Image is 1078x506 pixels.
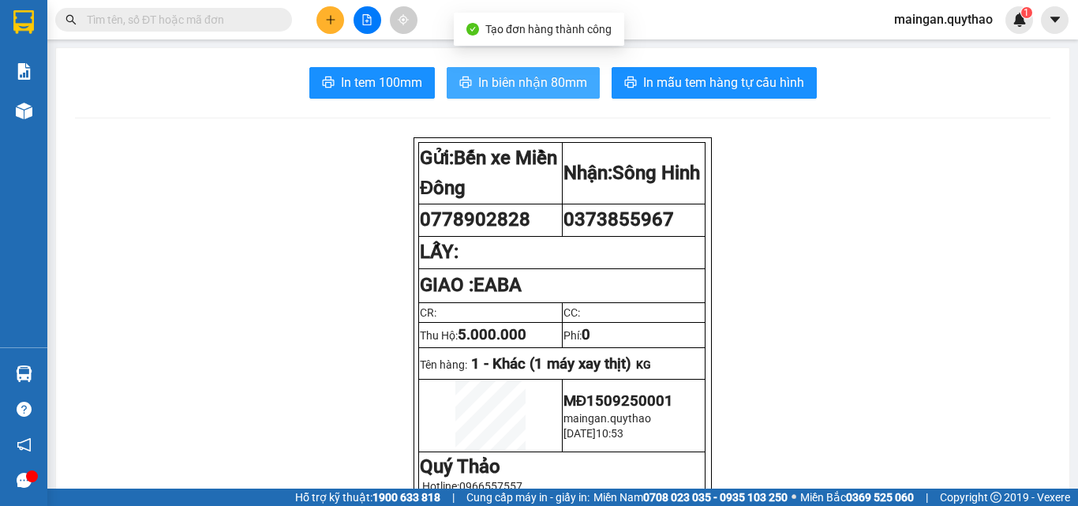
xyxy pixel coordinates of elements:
span: 10:53 [596,427,623,440]
span: Miền Nam [593,489,788,506]
span: caret-down [1048,13,1062,27]
span: copyright [990,492,1001,503]
span: EABA [473,274,522,296]
span: search [66,14,77,25]
span: printer [459,76,472,91]
button: file-add [354,6,381,34]
span: ⚪️ [792,494,796,500]
span: In mẫu tem hàng tự cấu hình [643,73,804,92]
span: plus [325,14,336,25]
span: Tạo đơn hàng thành công [485,23,612,36]
span: 0778902828 [420,208,530,231]
span: message [17,473,32,488]
span: file-add [361,14,372,25]
span: 1 [1024,7,1029,18]
span: Cung cấp máy in - giấy in: [466,489,590,506]
p: Tên hàng: [420,355,704,373]
button: printerIn tem 100mm [309,67,435,99]
span: KG [636,358,651,371]
button: plus [316,6,344,34]
span: question-circle [17,402,32,417]
td: Phí: [562,322,706,347]
strong: Quý Thảo [420,455,500,478]
span: Hỗ trợ kỹ thuật: [295,489,440,506]
td: Thu Hộ: [419,322,563,347]
img: warehouse-icon [16,365,32,382]
img: solution-icon [16,63,32,80]
span: 1 - Khác (1 máy xay thịt) [471,355,631,373]
button: caret-down [1041,6,1069,34]
img: warehouse-icon [16,103,32,119]
span: 0373855967 [563,208,674,231]
strong: LẤY: [420,241,459,263]
span: Miền Bắc [800,489,914,506]
img: icon-new-feature [1012,13,1027,27]
img: logo-vxr [13,10,34,34]
strong: 1900 633 818 [372,491,440,504]
button: printerIn biên nhận 80mm [447,67,600,99]
span: printer [624,76,637,91]
strong: Gửi: [420,147,557,199]
span: In biên nhận 80mm [478,73,587,92]
strong: Nhận: [563,162,700,184]
span: 0966557557 [459,480,522,493]
span: check-circle [466,23,479,36]
span: MĐ1509250001 [563,392,673,410]
span: 0 [582,326,590,343]
strong: 0369 525 060 [846,491,914,504]
span: aim [398,14,409,25]
span: In tem 100mm [341,73,422,92]
span: printer [322,76,335,91]
span: maingan.quythao [563,412,651,425]
span: maingan.quythao [881,9,1005,29]
span: | [452,489,455,506]
button: printerIn mẫu tem hàng tự cấu hình [612,67,817,99]
span: Sông Hinh [612,162,700,184]
span: notification [17,437,32,452]
span: 5.000.000 [458,326,526,343]
input: Tìm tên, số ĐT hoặc mã đơn [87,11,273,28]
td: CR: [419,302,563,322]
span: Hotline: [422,480,522,493]
sup: 1 [1021,7,1032,18]
span: Bến xe Miền Đông [420,147,557,199]
strong: 0708 023 035 - 0935 103 250 [643,491,788,504]
button: aim [390,6,417,34]
span: | [926,489,928,506]
strong: GIAO : [420,274,522,296]
td: CC: [562,302,706,322]
span: [DATE] [563,427,596,440]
